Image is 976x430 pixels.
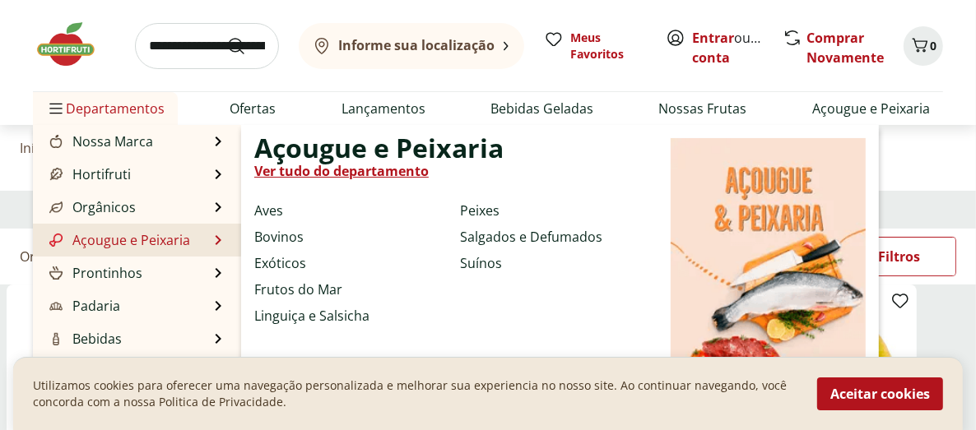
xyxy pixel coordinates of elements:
span: ou [692,28,765,67]
a: Ofertas [230,99,276,118]
a: Frutos do Mar [254,280,342,299]
img: Açougue e Peixaria [49,233,63,247]
a: BebidasBebidas [46,329,122,349]
a: HortifrutiHortifruti [46,164,131,184]
button: Aceitar cookies [817,377,943,410]
a: Lançamentos [342,99,425,118]
a: Entrar [692,29,734,47]
img: Orgânicos [49,201,63,214]
button: Carrinho [904,26,943,66]
img: Padaria [49,299,63,312]
a: Açougue e Peixaria [812,99,930,118]
a: OrgânicosOrgânicos [46,197,136,217]
span: Departamentos [46,89,165,128]
a: Nossa MarcaNossa Marca [46,132,153,151]
b: Informe sua localização [338,36,495,54]
button: Informe sua localização [299,23,524,69]
img: Hortifruti [33,20,115,69]
span: Açougue e Peixaria [254,138,504,158]
a: ProntinhosProntinhos [46,263,142,283]
a: Ver tudo do departamento [254,161,429,181]
a: PadariaPadaria [46,296,120,316]
button: Submit Search [226,36,266,56]
a: Criar conta [692,29,783,67]
a: Meus Favoritos [544,30,646,62]
a: Bebidas Geladas [490,99,593,118]
button: Menu [46,89,66,128]
label: Ordernar por [20,247,105,266]
input: search [135,23,279,69]
p: Utilizamos cookies para oferecer uma navegação personalizada e melhorar sua experiencia no nosso ... [33,377,797,410]
a: Nossas Frutas [659,99,747,118]
a: Salgados e Defumados [460,227,602,247]
a: Início [20,141,53,155]
a: Linguiça e Salsicha [254,306,369,326]
a: Suínos [460,253,502,273]
a: Açougue e PeixariaAçougue e Peixaria [46,230,190,250]
span: Meus Favoritos [570,30,646,62]
a: Bovinos [254,227,304,247]
span: Filtros [878,250,920,263]
button: Filtros [812,237,956,276]
a: Aves [254,201,283,220]
a: Comprar Novamente [806,29,884,67]
img: Hortifruti [49,168,63,181]
span: 0 [930,38,936,53]
img: Bebidas [49,332,63,345]
img: Açougue e Peixaria [671,138,866,408]
a: Exóticos [254,253,306,273]
img: Nossa Marca [49,135,63,148]
img: Prontinhos [49,266,63,280]
a: Peixes [460,201,500,220]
